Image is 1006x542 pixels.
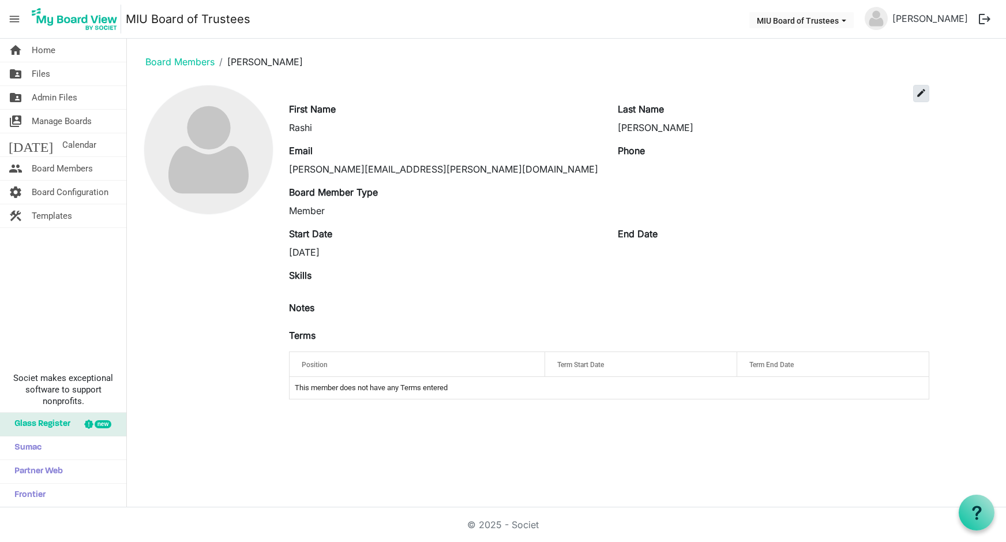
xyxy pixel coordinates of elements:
[9,204,22,227] span: construction
[9,86,22,109] span: folder_shared
[28,5,126,33] a: My Board View Logo
[9,157,22,180] span: people
[32,86,77,109] span: Admin Files
[9,484,46,507] span: Frontier
[215,55,303,69] li: [PERSON_NAME]
[289,227,332,241] label: Start Date
[618,144,645,158] label: Phone
[9,62,22,85] span: folder_shared
[973,7,997,31] button: logout
[916,88,926,98] span: edit
[289,102,336,116] label: First Name
[95,420,111,428] div: new
[9,110,22,133] span: switch_account
[865,7,888,30] img: no-profile-picture.svg
[289,162,600,176] div: [PERSON_NAME][EMAIL_ADDRESS][PERSON_NAME][DOMAIN_NAME]
[145,56,215,68] a: Board Members
[888,7,973,30] a: [PERSON_NAME]
[62,133,96,156] span: Calendar
[749,12,854,28] button: MIU Board of Trustees dropdownbutton
[9,133,53,156] span: [DATE]
[9,460,63,483] span: Partner Web
[289,301,314,315] label: Notes
[9,39,22,62] span: home
[618,121,929,134] div: [PERSON_NAME]
[5,372,121,407] span: Societ makes exceptional software to support nonprofits.
[32,62,50,85] span: Files
[302,361,328,369] span: Position
[289,245,600,259] div: [DATE]
[32,204,72,227] span: Templates
[32,157,93,180] span: Board Members
[749,361,794,369] span: Term End Date
[28,5,121,33] img: My Board View Logo
[289,121,600,134] div: Rashi
[32,181,108,204] span: Board Configuration
[3,8,25,30] span: menu
[32,39,55,62] span: Home
[9,413,70,436] span: Glass Register
[290,377,929,399] td: This member does not have any Terms entered
[557,361,604,369] span: Term Start Date
[289,268,311,282] label: Skills
[9,181,22,204] span: settings
[618,102,664,116] label: Last Name
[32,110,92,133] span: Manage Boards
[289,185,378,199] label: Board Member Type
[126,8,250,31] a: MIU Board of Trustees
[289,328,316,342] label: Terms
[467,519,539,530] a: © 2025 - Societ
[9,436,42,459] span: Sumac
[618,227,658,241] label: End Date
[144,85,273,214] img: no-profile-picture.svg
[289,204,600,218] div: Member
[913,85,929,102] button: edit
[289,144,313,158] label: Email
